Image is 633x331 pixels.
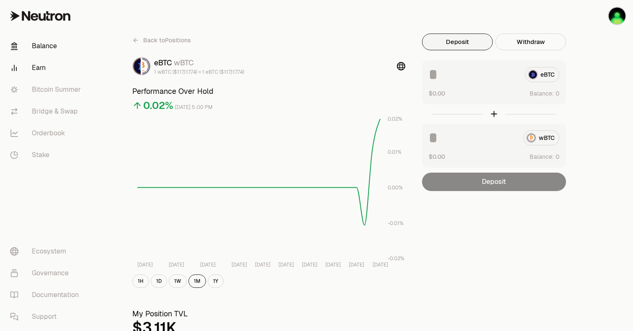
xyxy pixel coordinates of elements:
tspan: [DATE] [278,261,294,268]
a: Balance [3,35,90,57]
span: Balance: [530,153,554,161]
div: 1 wBTC ($117,117.74) = 1 eBTC ($117,117.74) [154,69,244,75]
a: Earn [3,57,90,79]
a: Support [3,306,90,328]
tspan: 0.01% [388,149,401,155]
a: Back toPositions [132,34,191,47]
a: Documentation [3,284,90,306]
button: 1H [132,274,149,288]
tspan: [DATE] [349,261,364,268]
a: Stake [3,144,90,166]
button: Withdraw [495,34,566,50]
div: 0.02% [143,99,173,112]
img: Blue Ledger [609,8,625,24]
button: $0.00 [429,89,445,98]
tspan: 0.00% [388,184,403,191]
span: wBTC [174,58,194,67]
div: [DATE] 5:00 PM [175,103,213,112]
a: Governance [3,262,90,284]
button: 1Y [208,274,224,288]
a: Ecosystem [3,240,90,262]
tspan: -0.02% [388,255,404,262]
a: Bitcoin Summer [3,79,90,101]
tspan: [DATE] [325,261,341,268]
a: Orderbook [3,122,90,144]
button: 1W [169,274,187,288]
img: eBTC Logo [133,58,141,75]
h3: Performance Over Hold [132,85,405,97]
button: $0.00 [429,152,445,161]
tspan: [DATE] [169,261,184,268]
tspan: [DATE] [373,261,388,268]
tspan: [DATE] [302,261,317,268]
img: wBTC Logo [142,58,150,75]
button: 1M [188,274,206,288]
tspan: [DATE] [137,261,153,268]
a: Bridge & Swap [3,101,90,122]
tspan: [DATE] [232,261,247,268]
tspan: [DATE] [255,261,270,268]
span: Back to Positions [143,36,191,44]
div: eBTC [154,57,244,69]
button: Deposit [422,34,493,50]
button: 1D [151,274,167,288]
span: Balance: [530,89,554,98]
tspan: 0.02% [388,116,402,122]
h3: My Position TVL [132,308,405,320]
tspan: -0.01% [388,220,404,227]
tspan: [DATE] [200,261,216,268]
